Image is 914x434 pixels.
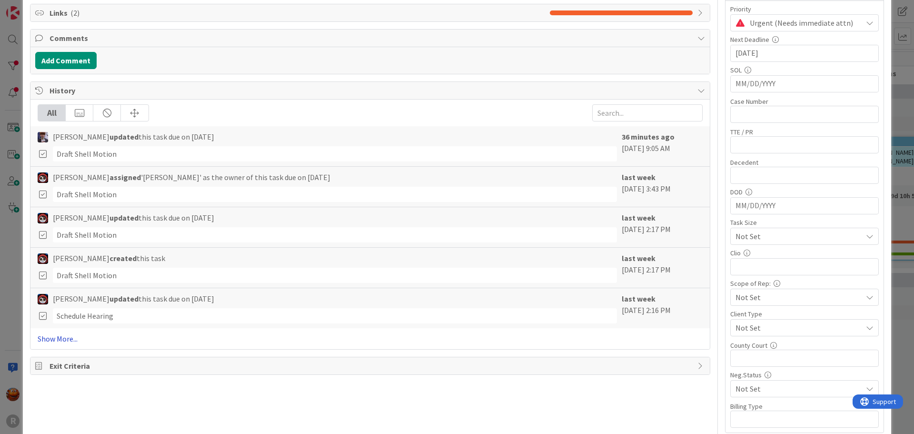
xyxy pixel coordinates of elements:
span: [PERSON_NAME] this task due on [DATE] [53,212,214,223]
span: History [50,85,693,96]
span: Urgent (Needs immediate attn) [750,16,857,30]
span: [PERSON_NAME] this task due on [DATE] [53,131,214,142]
b: last week [622,172,656,182]
input: Search... [592,104,703,121]
span: Not Set [735,291,857,304]
span: Exit Criteria [50,360,693,372]
div: Clio [730,250,879,256]
img: JS [38,172,48,183]
div: All [38,105,66,121]
span: [PERSON_NAME] this task [53,252,165,264]
div: Next Deadline [730,36,879,43]
div: Draft Shell Motion [53,227,617,242]
b: created [109,253,137,263]
div: [DATE] 2:16 PM [622,293,703,323]
b: updated [109,294,139,303]
div: DOD [730,189,879,195]
b: assigned [109,172,141,182]
div: [DATE] 9:05 AM [622,131,703,161]
img: JS [38,294,48,304]
div: Draft Shell Motion [53,146,617,161]
div: [DATE] 2:17 PM [622,212,703,242]
span: [PERSON_NAME] '[PERSON_NAME]' as the owner of this task due on [DATE] [53,172,330,183]
div: Scope of Rep: [730,280,879,287]
b: 36 minutes ago [622,132,675,141]
div: Priority [730,6,879,12]
div: Neg.Status [730,372,879,378]
span: Comments [50,32,693,44]
span: Not Set [735,321,857,334]
label: Decedent [730,158,758,167]
label: County Court [730,341,767,350]
div: Draft Shell Motion [53,187,617,202]
label: TTE / PR [730,128,753,136]
span: ( 2 ) [70,8,79,18]
div: SOL [730,67,879,73]
span: Not Set [735,230,857,243]
label: Case Number [730,97,768,106]
input: MM/DD/YYYY [735,198,874,214]
div: [DATE] 2:17 PM [622,252,703,283]
img: JS [38,253,48,264]
a: Show More... [38,333,703,344]
b: last week [622,294,656,303]
div: Client Type [730,311,879,317]
div: Schedule Hearing [53,308,617,323]
img: JS [38,213,48,223]
b: updated [109,132,139,141]
b: last week [622,253,656,263]
input: MM/DD/YYYY [735,76,874,92]
label: Billing Type [730,402,763,411]
div: Task Size [730,219,879,226]
b: updated [109,213,139,222]
img: ML [38,132,48,142]
span: Not Set [735,382,857,395]
button: Add Comment [35,52,97,69]
div: Draft Shell Motion [53,268,617,283]
span: Links [50,7,545,19]
div: [DATE] 3:43 PM [622,172,703,202]
input: MM/DD/YYYY [735,45,874,61]
b: last week [622,213,656,222]
span: Support [20,1,43,13]
span: [PERSON_NAME] this task due on [DATE] [53,293,214,304]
